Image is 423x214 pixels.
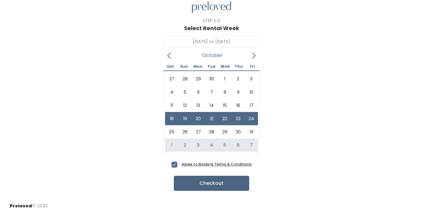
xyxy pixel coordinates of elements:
[178,85,192,99] span: October 5, 2025
[205,72,218,85] span: September 30, 2025
[218,112,231,125] span: October 22, 2025
[192,85,205,99] span: October 6, 2025
[231,72,245,85] span: October 2, 2025
[245,85,258,99] span: October 10, 2025
[10,203,32,209] span: Preloved
[245,125,258,138] span: October 31, 2025
[218,65,232,68] span: Wed
[192,138,205,152] span: November 3, 2025
[245,99,258,112] span: October 17, 2025
[178,138,192,152] span: November 2, 2025
[231,138,245,152] span: November 6, 2025
[231,125,245,138] span: October 30, 2025
[205,99,218,112] span: October 14, 2025
[232,65,246,68] span: Thu
[205,85,218,99] span: October 7, 2025
[192,112,205,125] span: October 20, 2025
[218,72,231,85] span: October 1, 2025
[178,125,192,138] span: October 26, 2025
[192,2,231,13] img: preloved logo
[192,125,205,138] span: October 27, 2025
[178,72,192,85] span: September 28, 2025
[178,112,192,125] span: October 19, 2025
[182,162,252,167] a: Agree to Booking Terms & Conditions
[202,18,221,24] div: Step 3/3:
[246,65,259,68] span: Fri
[165,99,178,112] span: October 11, 2025
[231,112,245,125] span: October 23, 2025
[231,99,245,112] span: October 16, 2025
[191,65,205,68] span: Mon
[218,138,231,152] span: November 5, 2025
[165,72,178,85] span: September 27, 2025
[192,99,205,112] span: October 13, 2025
[178,99,192,112] span: October 12, 2025
[202,54,223,57] span: October
[218,85,231,99] span: October 8, 2025
[174,176,249,191] button: Checkout
[205,125,218,138] span: October 28, 2025
[245,72,258,85] span: October 3, 2025
[192,72,205,85] span: September 29, 2025
[10,198,48,209] div: © 2025
[205,112,218,125] span: October 21, 2025
[164,65,177,68] span: Sat
[165,125,178,138] span: October 25, 2025
[205,65,218,68] span: Tue
[165,138,178,152] span: November 1, 2025
[205,138,218,152] span: November 4, 2025
[165,112,178,125] span: October 18, 2025
[218,99,231,112] span: October 15, 2025
[218,125,231,138] span: October 29, 2025
[231,85,245,99] span: October 9, 2025
[177,65,191,68] span: Sun
[184,25,239,31] h1: Select Rental Week
[164,36,259,48] input: Select week
[245,138,258,152] span: November 7, 2025
[165,85,178,99] span: October 4, 2025
[245,112,258,125] span: October 24, 2025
